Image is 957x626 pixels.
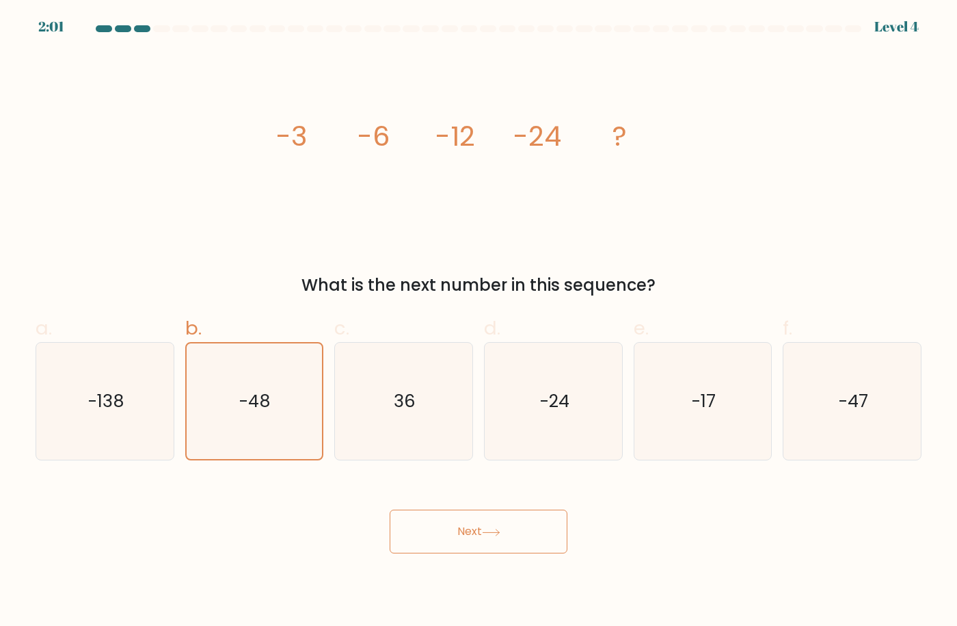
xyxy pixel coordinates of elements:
button: Next [390,510,567,553]
tspan: -3 [276,117,307,155]
span: a. [36,315,52,341]
div: 2:01 [38,16,64,37]
div: What is the next number in this sequence? [44,273,913,298]
div: Level 4 [874,16,919,37]
text: 36 [394,389,416,413]
span: b. [185,315,202,341]
tspan: -12 [435,117,475,155]
text: -17 [692,389,716,413]
span: e. [634,315,649,341]
span: f. [783,315,792,341]
tspan: -24 [513,117,561,155]
text: -48 [240,389,271,413]
text: -138 [88,389,124,413]
text: -47 [839,389,868,413]
span: c. [334,315,349,341]
tspan: ? [612,117,627,155]
span: d. [484,315,500,341]
tspan: -6 [358,117,390,155]
text: -24 [540,389,569,413]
